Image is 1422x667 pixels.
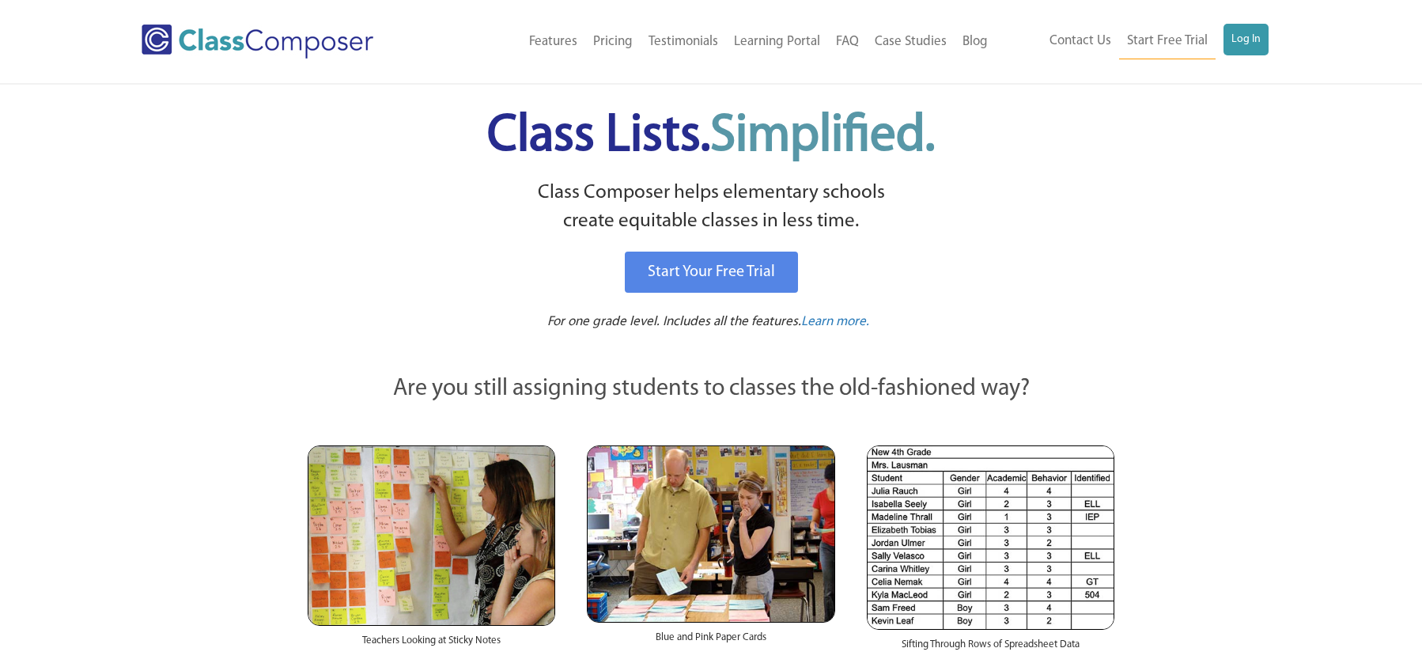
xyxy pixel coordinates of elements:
nav: Header Menu [996,24,1269,59]
a: FAQ [828,25,867,59]
span: Learn more. [801,315,869,328]
img: Blue and Pink Paper Cards [587,445,834,622]
a: Start Your Free Trial [625,252,798,293]
a: Learn more. [801,313,869,332]
div: Teachers Looking at Sticky Notes [308,626,555,664]
nav: Header Menu [438,25,996,59]
img: Class Composer [142,25,373,59]
span: Simplified. [710,111,935,162]
span: Start Your Free Trial [648,264,775,280]
span: For one grade level. Includes all the features. [547,315,801,328]
a: Blog [955,25,996,59]
a: Start Free Trial [1119,24,1216,59]
a: Testimonials [641,25,726,59]
div: Blue and Pink Paper Cards [587,623,834,661]
img: Teachers Looking at Sticky Notes [308,445,555,626]
a: Case Studies [867,25,955,59]
img: Spreadsheets [867,445,1114,630]
a: Features [521,25,585,59]
a: Pricing [585,25,641,59]
p: Are you still assigning students to classes the old-fashioned way? [308,372,1114,407]
a: Learning Portal [726,25,828,59]
span: Class Lists. [487,111,935,162]
a: Contact Us [1042,24,1119,59]
a: Log In [1223,24,1269,55]
p: Class Composer helps elementary schools create equitable classes in less time. [305,179,1117,237]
